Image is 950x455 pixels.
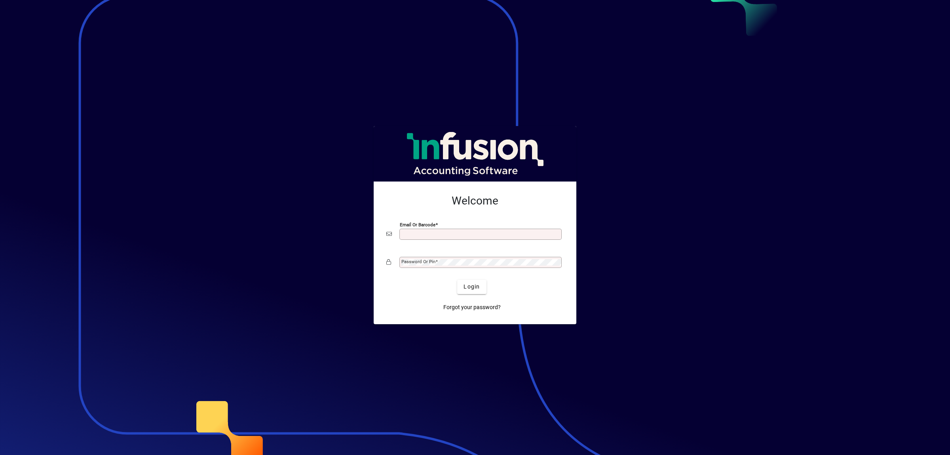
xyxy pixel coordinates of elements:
button: Login [457,280,486,294]
a: Forgot your password? [440,300,504,315]
mat-label: Email or Barcode [400,222,435,227]
mat-label: Password or Pin [401,259,435,264]
span: Login [464,283,480,291]
span: Forgot your password? [443,303,501,312]
h2: Welcome [386,194,564,208]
